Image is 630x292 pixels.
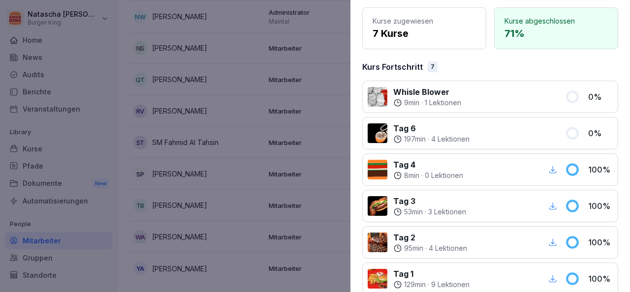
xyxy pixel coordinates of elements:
p: 100 % [588,273,613,285]
div: · [393,243,467,253]
p: 4 Lektionen [429,243,467,253]
p: Kurs Fortschritt [362,61,423,73]
p: 8 min [404,171,419,180]
p: Tag 1 [393,268,470,280]
p: 9 min [404,98,419,108]
p: Tag 6 [393,122,470,134]
div: · [393,207,466,217]
p: 71 % [504,26,608,41]
div: · [393,171,463,180]
p: 1 Lektionen [425,98,461,108]
p: Kurse zugewiesen [373,16,476,26]
p: Tag 3 [393,195,466,207]
p: 3 Lektionen [428,207,466,217]
div: 7 [428,61,438,72]
p: 129 min [404,280,426,290]
p: Whisle Blower [393,86,461,98]
p: Tag 4 [393,159,463,171]
p: 0 Lektionen [425,171,463,180]
p: 95 min [404,243,423,253]
p: 100 % [588,164,613,175]
p: Tag 2 [393,232,467,243]
p: 100 % [588,236,613,248]
p: 0 % [588,127,613,139]
div: · [393,134,470,144]
div: · [393,98,461,108]
p: 7 Kurse [373,26,476,41]
p: Kurse abgeschlossen [504,16,608,26]
p: 9 Lektionen [431,280,470,290]
p: 4 Lektionen [431,134,470,144]
p: 53 min [404,207,423,217]
p: 100 % [588,200,613,212]
div: · [393,280,470,290]
p: 0 % [588,91,613,103]
p: 197 min [404,134,426,144]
